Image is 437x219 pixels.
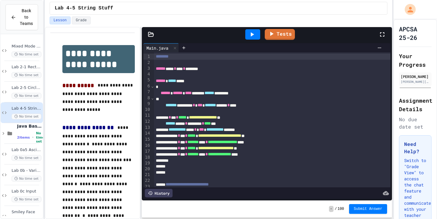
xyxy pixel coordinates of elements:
[335,207,337,211] span: /
[399,116,432,130] div: No due date set
[143,107,151,112] div: 10
[265,29,295,40] a: Tests
[12,51,41,57] span: No time set
[329,206,334,212] span: -
[398,2,417,16] div: My Account
[145,189,173,197] div: History
[17,136,30,140] span: 2 items
[143,160,151,166] div: 19
[12,155,41,161] span: No time set
[143,118,151,125] div: 12
[401,79,430,84] div: [PERSON_NAME][EMAIL_ADDRESS][DOMAIN_NAME]
[143,143,151,149] div: 16
[151,95,154,100] span: Fold line
[50,16,71,24] button: Lesson
[143,60,151,65] div: 2
[143,154,151,160] div: 18
[72,16,91,24] button: Grade
[36,131,44,143] span: No time set
[12,85,42,90] span: Lab 2-5 Circle A&P
[143,83,151,89] div: 6
[151,83,154,88] span: Fold line
[401,74,430,79] div: [PERSON_NAME]
[143,136,151,143] div: 15
[399,96,432,113] h2: Assignment Details
[12,176,41,182] span: No time set
[399,25,432,42] h1: APCSA 25-26
[55,5,113,12] span: Lab 4-5 String Stuff
[12,65,42,70] span: Lab 2-1 Rectangle Perimeter
[143,43,179,52] div: Main.java
[143,71,151,77] div: 4
[17,123,42,129] span: Java Basics
[12,93,41,99] span: No time set
[12,147,42,153] span: Lab 0a5 Ascii Art
[12,72,41,78] span: No time set
[143,148,151,154] div: 17
[143,89,151,95] div: 7
[12,114,41,119] span: No time set
[12,106,42,111] span: Lab 4-5 String Stuff
[143,45,171,51] div: Main.java
[349,204,387,214] button: Submit Answer
[143,178,151,184] div: 22
[337,207,344,211] span: 100
[143,65,151,72] div: 3
[12,210,42,215] span: Smiley Face
[143,101,151,107] div: 9
[12,44,42,49] span: Mixed Mode Exploration
[143,112,151,118] div: 11
[399,52,432,69] h2: Your Progress
[32,135,33,140] span: •
[143,125,151,131] div: 13
[143,166,151,172] div: 20
[354,207,383,211] span: Submit Answer
[143,77,151,83] div: 5
[12,168,42,173] span: Lab 0b - Variables
[143,172,151,178] div: 21
[143,54,151,60] div: 1
[143,130,151,136] div: 14
[12,189,42,194] span: Lab 0c Input
[20,8,33,27] span: Back to Teams
[12,196,41,202] span: No time set
[143,95,151,101] div: 8
[404,140,426,155] h3: Need Help?
[143,184,151,190] div: 23
[5,4,38,30] button: Back to Teams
